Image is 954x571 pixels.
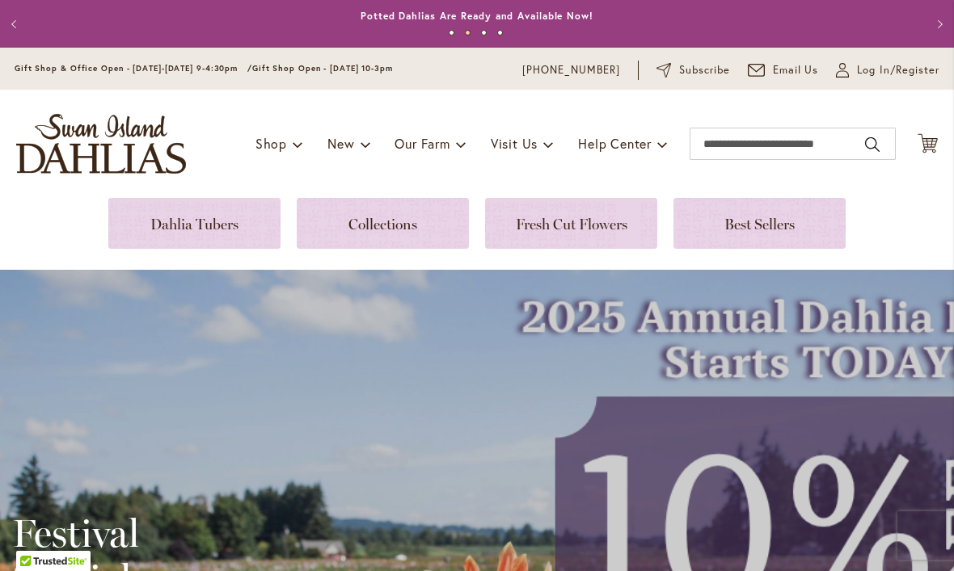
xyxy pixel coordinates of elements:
span: Gift Shop Open - [DATE] 10-3pm [252,63,393,73]
span: Log In/Register [857,62,939,78]
span: Our Farm [395,135,450,152]
span: Subscribe [679,62,730,78]
button: 4 of 4 [497,30,503,36]
button: Next [922,8,954,40]
a: store logo [16,114,186,174]
a: Potted Dahlias Are Ready and Available Now! [361,10,593,22]
span: Visit Us [491,135,538,152]
a: Subscribe [656,62,730,78]
span: Gift Shop & Office Open - [DATE]-[DATE] 9-4:30pm / [15,63,252,73]
span: New [327,135,354,152]
span: Shop [255,135,287,152]
button: 2 of 4 [465,30,471,36]
a: [PHONE_NUMBER] [522,62,620,78]
button: 1 of 4 [449,30,454,36]
a: Log In/Register [836,62,939,78]
a: Email Us [748,62,819,78]
span: Help Center [578,135,652,152]
span: Email Us [773,62,819,78]
button: 3 of 4 [481,30,487,36]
